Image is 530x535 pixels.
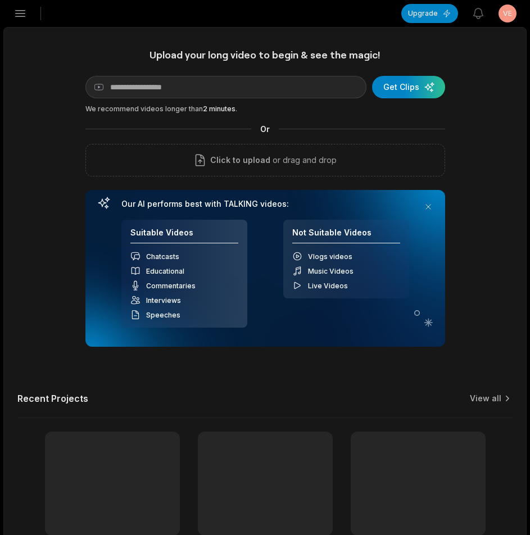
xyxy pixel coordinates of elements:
[470,393,501,404] a: View all
[308,282,348,290] span: Live Videos
[130,228,238,244] h4: Suitable Videos
[146,311,180,319] span: Speeches
[292,228,400,244] h4: Not Suitable Videos
[146,267,184,275] span: Educational
[203,105,235,113] span: 2 minutes
[146,296,181,305] span: Interviews
[251,123,279,135] span: Or
[85,48,445,61] h1: Upload your long video to begin & see the magic!
[401,4,458,23] button: Upgrade
[308,267,354,275] span: Music Videos
[270,153,337,167] p: or drag and drop
[308,252,352,261] span: Vlogs videos
[121,199,409,209] h3: Our AI performs best with TALKING videos:
[210,153,270,167] span: Click to upload
[17,393,88,404] h2: Recent Projects
[372,76,445,98] button: Get Clips
[85,104,445,114] div: We recommend videos longer than .
[146,252,179,261] span: Chatcasts
[146,282,196,290] span: Commentaries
